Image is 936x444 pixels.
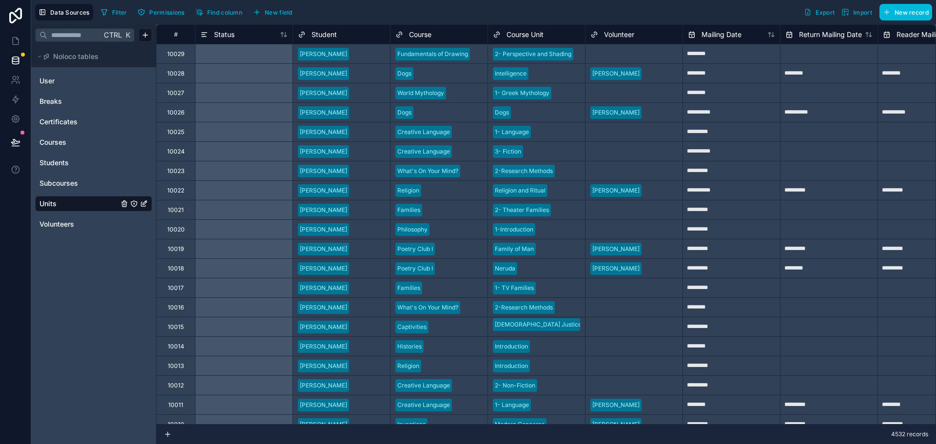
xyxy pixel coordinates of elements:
div: 10022 [167,187,184,194]
div: Histories [397,342,422,351]
div: [DEMOGRAPHIC_DATA] Justice, Prejudice, Equality & Justice [495,320,663,329]
div: 2- Theater Families [495,206,549,214]
button: New record [879,4,932,20]
div: Family of Man [495,245,534,253]
div: [PERSON_NAME] [300,342,347,351]
span: Filter [112,9,127,16]
div: 1- TV Families [495,284,534,292]
span: Return Mailing Date [799,30,862,39]
div: 2- Non-Fiction [495,381,535,390]
div: Poetry Club I [397,264,433,273]
div: [PERSON_NAME] [592,401,640,409]
a: Courses [39,137,118,147]
div: 10012 [168,382,184,389]
div: 10024 [167,148,185,155]
span: Breaks [39,97,62,106]
span: 4532 records [891,430,928,438]
span: K [124,32,131,39]
div: [PERSON_NAME] [592,108,640,117]
div: Dogs [397,69,411,78]
div: Breaks [35,94,152,109]
div: Neruda [495,264,515,273]
span: New field [265,9,292,16]
button: Export [800,4,838,20]
div: [PERSON_NAME] [300,401,347,409]
div: Religion [397,186,419,195]
div: 1- Greek Mythology [495,89,549,97]
div: [PERSON_NAME] [300,206,347,214]
div: [PERSON_NAME] [592,245,640,253]
div: 10011 [168,401,183,409]
a: User [39,76,118,86]
div: Volunteers [35,216,152,232]
div: [PERSON_NAME] [300,225,347,234]
div: Creative Language [397,401,450,409]
a: Volunteers [39,219,118,229]
a: Permissions [134,5,192,19]
div: Creative Language [397,147,450,156]
div: 1-Introduction [495,225,533,234]
div: What's On Your Mind? [397,167,458,175]
div: Dogs [397,108,411,117]
div: 1- Language [495,128,529,136]
div: World Mythology [397,89,444,97]
div: 10017 [168,284,184,292]
div: Inventions [397,420,426,429]
div: Creative Language [397,128,450,136]
span: Subcourses [39,178,78,188]
a: Students [39,158,118,168]
div: [PERSON_NAME] [300,303,347,312]
div: [PERSON_NAME] [300,245,347,253]
div: Religion [397,362,419,370]
span: User [39,76,55,86]
div: 2-Research Methods [495,167,553,175]
span: Noloco tables [53,52,98,61]
div: 10026 [167,109,184,116]
div: [PERSON_NAME] [300,381,347,390]
div: Creative Language [397,381,450,390]
div: [PERSON_NAME] [300,50,347,58]
span: Ctrl [103,29,123,41]
div: 3- Fiction [495,147,521,156]
div: Units [35,196,152,212]
div: [PERSON_NAME] [592,420,640,429]
span: Find column [207,9,242,16]
span: Courses [39,137,66,147]
div: 10013 [168,362,184,370]
span: Units [39,199,57,209]
div: Students [35,155,152,171]
span: New record [895,9,929,16]
span: Certificates [39,117,78,127]
div: [PERSON_NAME] [300,69,347,78]
span: Status [214,30,234,39]
div: [PERSON_NAME] [300,167,347,175]
div: Religion and Ritual [495,186,546,195]
div: 10025 [167,128,184,136]
div: [PERSON_NAME] [300,264,347,273]
div: 10021 [168,206,184,214]
div: 1- Language [495,401,529,409]
div: Philosophy [397,225,428,234]
div: 10016 [168,304,184,311]
div: Courses [35,135,152,150]
div: Modern Concerns [495,420,545,429]
div: [PERSON_NAME] [300,147,347,156]
div: 10023 [167,167,184,175]
div: 10027 [167,89,184,97]
div: Intelligence [495,69,526,78]
div: [PERSON_NAME] [300,186,347,195]
span: Course Unit [507,30,544,39]
span: Students [39,158,69,168]
div: [PERSON_NAME] [300,284,347,292]
div: 2- Perspective and Shading [495,50,571,58]
div: Families [397,206,420,214]
div: Dogs [495,108,509,117]
a: New record [876,4,932,20]
div: # [164,31,188,38]
a: Units [39,199,118,209]
div: [PERSON_NAME] [300,108,347,117]
span: Mailing Date [702,30,741,39]
span: Volunteers [39,219,74,229]
div: [PERSON_NAME] [300,323,347,331]
button: Filter [97,5,131,19]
